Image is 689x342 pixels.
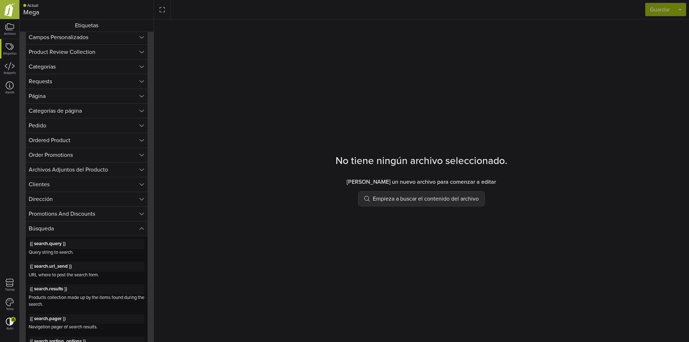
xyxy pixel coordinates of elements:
[29,77,52,86] div: Requests
[4,32,16,36] small: Archivos
[25,177,148,192] button: Clientes
[25,118,148,133] button: Pedido
[29,62,56,71] div: Categorías
[29,195,53,203] div: Dirección
[25,133,148,147] button: Ordered Product
[25,147,148,162] button: Order Promotions
[29,262,145,272] p: {{ search.url_send }}
[29,121,46,130] div: Pedido
[25,89,148,103] button: Página
[25,44,148,59] button: Product Review Collection
[29,294,145,308] p: Products collection made up by the items found during the search.
[25,74,148,89] button: Requests
[29,284,145,294] p: {{ search.results }}
[29,33,88,42] div: Campos Personalizados
[4,71,16,75] small: Snippets
[23,4,38,8] div: Actual
[358,191,485,206] button: Empieza a buscar el contenido del archivo
[25,192,148,206] button: Dirección
[29,249,145,256] p: Query string to search.
[29,224,54,233] div: Búsqueda
[336,155,507,167] h3: No tiene ningún archivo seleccionado.
[5,288,15,291] small: Tienda
[20,19,154,32] div: Etiquetas
[29,136,70,145] div: Ordered Product
[373,195,479,203] span: Empieza a buscar el contenido del archivo
[29,107,82,115] div: Categorías de página
[5,91,14,94] small: Ayuda
[25,221,148,236] button: Búsqueda
[29,324,145,331] p: Navigation pager of search results.
[29,239,145,249] p: {{ search.query }}
[29,210,95,218] div: Promotions And Discounts
[25,103,148,118] button: Categorías de página
[25,206,148,221] button: Promotions And Discounts
[347,179,496,186] h6: [PERSON_NAME] un nuevo archivo para comenzar a editar
[29,180,50,189] div: Clientes
[29,165,108,174] div: Archivos Adjuntos del Producto
[3,52,17,55] small: Etiquetas
[23,8,39,16] div: Mega
[25,162,148,177] button: Archivos Adjuntos del Producto
[29,92,46,100] div: Página
[29,48,95,56] div: Product Review Collection
[25,59,148,74] button: Categorías
[6,308,14,311] small: Tema
[29,272,145,279] p: URL where to post the search form.
[645,3,674,16] button: Guardar
[29,314,145,324] p: {{ search.pager }}
[25,30,148,44] button: Campos Personalizados
[29,151,73,159] div: Order Promotions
